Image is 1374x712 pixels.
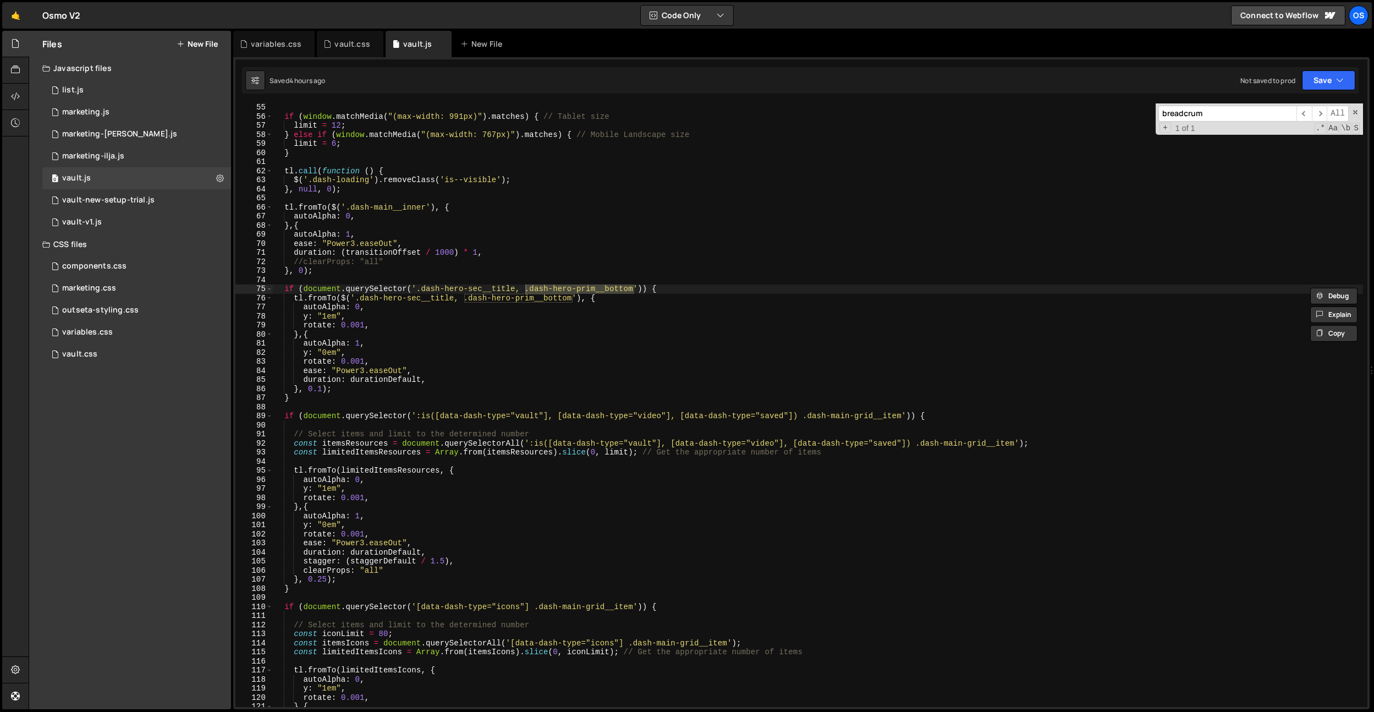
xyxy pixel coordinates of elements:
[1340,123,1351,134] span: Whole Word Search
[235,657,273,666] div: 116
[334,39,370,50] div: vault.css
[270,76,326,85] div: Saved
[42,38,62,50] h2: Files
[235,430,273,439] div: 91
[235,502,273,512] div: 99
[1231,6,1345,25] a: Connect to Webflow
[235,339,273,348] div: 81
[235,248,273,258] div: 71
[2,2,29,29] a: 🤙
[62,85,84,95] div: list.js
[235,303,273,312] div: 77
[460,39,507,50] div: New File
[235,566,273,576] div: 106
[235,194,273,203] div: 65
[62,173,91,183] div: vault.js
[235,185,273,194] div: 64
[235,603,273,612] div: 110
[1240,76,1295,85] div: Not saved to prod
[235,412,273,421] div: 89
[1349,6,1368,25] a: Os
[403,39,432,50] div: vault.js
[235,675,273,684] div: 118
[1327,106,1349,122] span: Alt-Enter
[62,349,97,359] div: vault.css
[235,312,273,321] div: 78
[235,639,273,648] div: 114
[235,702,273,711] div: 121
[235,530,273,539] div: 102
[42,211,231,233] div: 16596/45132.js
[235,239,273,249] div: 70
[235,139,273,149] div: 59
[62,151,124,161] div: marketing-ilja.js
[62,261,127,271] div: components.css
[62,283,116,293] div: marketing.css
[235,494,273,503] div: 98
[235,321,273,330] div: 79
[1171,124,1200,133] span: 1 of 1
[1296,106,1312,122] span: ​
[235,539,273,548] div: 103
[42,145,231,167] div: 16596/45423.js
[235,521,273,530] div: 101
[62,305,139,315] div: outseta-styling.css
[235,611,273,621] div: 111
[235,621,273,630] div: 112
[235,375,273,385] div: 85
[62,195,155,205] div: vault-new-setup-trial.js
[235,439,273,448] div: 92
[235,584,273,594] div: 108
[1310,306,1357,323] button: Explain
[42,189,231,211] div: 16596/45152.js
[235,385,273,394] div: 86
[235,393,273,403] div: 87
[1158,106,1296,122] input: Search for
[235,512,273,521] div: 100
[235,103,273,112] div: 55
[235,266,273,276] div: 73
[235,294,273,303] div: 76
[235,157,273,167] div: 61
[641,6,733,25] button: Code Only
[62,327,113,337] div: variables.css
[42,255,231,277] div: 16596/45511.css
[235,330,273,339] div: 80
[235,684,273,693] div: 119
[42,167,231,189] div: 16596/45133.js
[235,212,273,221] div: 67
[235,693,273,703] div: 120
[42,123,231,145] div: 16596/45424.js
[235,666,273,675] div: 117
[235,112,273,122] div: 56
[235,593,273,603] div: 109
[251,39,301,50] div: variables.css
[42,299,231,321] div: 16596/45156.css
[235,230,273,239] div: 69
[235,548,273,557] div: 104
[1312,106,1327,122] span: ​
[235,448,273,457] div: 93
[29,233,231,255] div: CSS files
[235,149,273,158] div: 60
[235,276,273,285] div: 74
[1315,123,1326,134] span: RegExp Search
[29,57,231,79] div: Javascript files
[235,629,273,639] div: 113
[42,277,231,299] div: 16596/45446.css
[42,343,231,365] div: 16596/45153.css
[235,457,273,467] div: 94
[62,107,109,117] div: marketing.js
[177,40,218,48] button: New File
[235,357,273,366] div: 83
[235,167,273,176] div: 62
[235,575,273,584] div: 107
[1310,325,1357,342] button: Copy
[235,203,273,212] div: 66
[42,79,231,101] div: 16596/45151.js
[1159,123,1171,133] span: Toggle Replace mode
[1302,70,1355,90] button: Save
[235,121,273,130] div: 57
[1327,123,1339,134] span: CaseSensitive Search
